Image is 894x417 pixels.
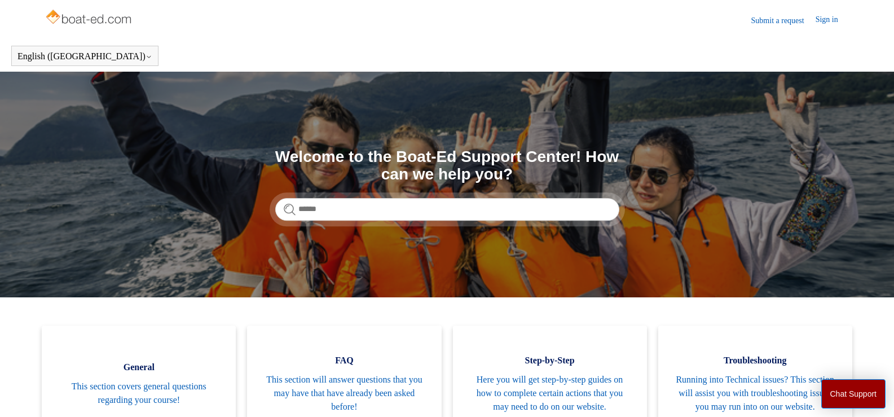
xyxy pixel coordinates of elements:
[751,15,816,27] a: Submit a request
[816,14,849,27] a: Sign in
[59,361,219,374] span: General
[45,7,134,29] img: Boat-Ed Help Center home page
[275,198,619,221] input: Search
[675,354,835,367] span: Troubleshooting
[264,354,424,367] span: FAQ
[470,354,630,367] span: Step-by-Step
[275,148,619,183] h1: Welcome to the Boat-Ed Support Center! How can we help you?
[59,380,219,407] span: This section covers general questions regarding your course!
[17,51,152,62] button: English ([GEOGRAPHIC_DATA])
[470,373,630,414] span: Here you will get step-by-step guides on how to complete certain actions that you may need to do ...
[821,379,886,409] button: Chat Support
[264,373,424,414] span: This section will answer questions that you may have that have already been asked before!
[675,373,835,414] span: Running into Technical issues? This section will assist you with troubleshooting issues you may r...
